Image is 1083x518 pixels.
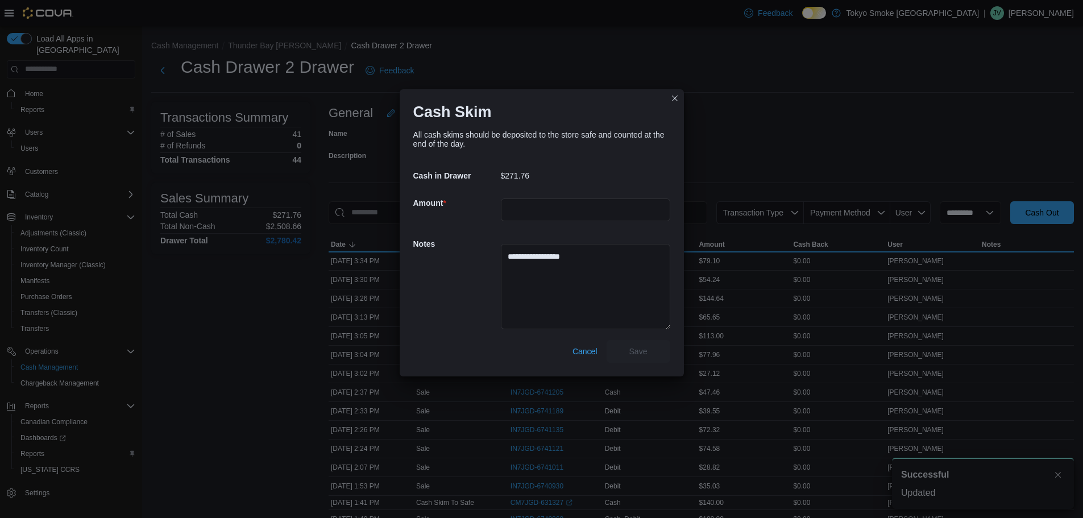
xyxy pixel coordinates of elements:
[413,103,492,121] h1: Cash Skim
[413,233,499,255] h5: Notes
[413,192,499,214] h5: Amount
[501,171,530,180] p: $271.76
[413,130,670,148] div: All cash skims should be deposited to the store safe and counted at the end of the day.
[629,346,648,357] span: Save
[668,92,682,105] button: Closes this modal window
[607,340,670,363] button: Save
[413,164,499,187] h5: Cash in Drawer
[568,340,602,363] button: Cancel
[572,346,597,357] span: Cancel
